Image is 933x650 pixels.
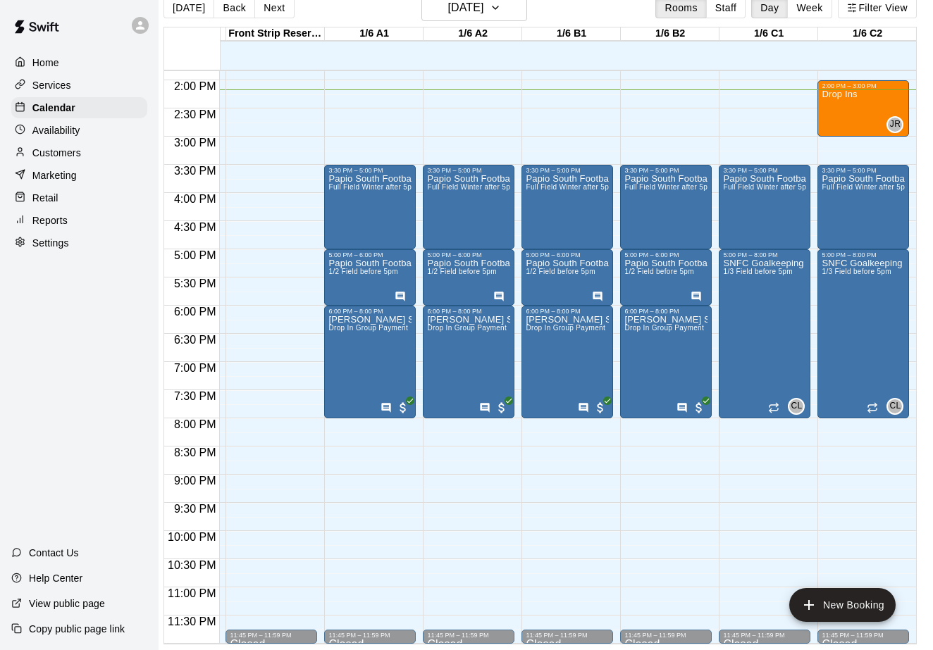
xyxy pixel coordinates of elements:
[624,251,708,258] div: 5:00 PM – 6:00 PM
[328,324,408,332] span: Drop In Group Payment
[11,142,147,163] a: Customers
[624,183,869,191] span: Full Field Winter after 5pm or weekends SNFC or [GEOGRAPHIC_DATA]
[592,291,603,302] svg: Has notes
[11,120,147,141] a: Availability
[822,82,905,89] div: 2:00 PM – 3:00 PM
[32,56,59,70] p: Home
[867,402,878,413] span: Recurring event
[423,249,514,306] div: 5:00 PM – 6:00 PM: Papio South Football
[822,251,905,258] div: 5:00 PM – 8:00 PM
[526,632,609,639] div: 11:45 PM – 11:59 PM
[624,324,704,332] span: Drop In Group Payment
[164,531,219,543] span: 10:00 PM
[328,632,412,639] div: 11:45 PM – 11:59 PM
[423,630,514,644] div: 11:45 PM – 11:59 PM: Closed
[171,362,220,374] span: 7:00 PM
[171,108,220,120] span: 2:30 PM
[164,559,219,571] span: 10:30 PM
[624,268,693,275] span: 1/2 Field before 5pm
[578,402,589,413] svg: Has notes
[225,630,317,644] div: 11:45 PM – 11:59 PM: Closed
[29,596,105,611] p: View public page
[423,306,514,418] div: 6:00 PM – 8:00 PM: Millard South Football: Steve Throne
[822,632,905,639] div: 11:45 PM – 11:59 PM
[495,401,509,415] span: All customers have paid
[328,308,412,315] div: 6:00 PM – 8:00 PM
[11,232,147,254] div: Settings
[620,306,712,418] div: 6:00 PM – 8:00 PM: Millard South Football: Steve Throne
[171,221,220,233] span: 4:30 PM
[226,27,325,41] div: Front Strip Reservation
[395,291,406,302] svg: Has notes
[620,249,712,306] div: 5:00 PM – 6:00 PM: Papio South Football
[723,268,792,275] span: 1/3 Field before 5pm
[171,193,220,205] span: 4:00 PM
[32,168,77,182] p: Marketing
[324,249,416,306] div: 5:00 PM – 6:00 PM: Papio South Football
[521,165,613,249] div: 3:30 PM – 5:00 PM: Papio South Football
[822,268,891,275] span: 1/3 Field before 5pm
[32,191,58,205] p: Retail
[171,475,220,487] span: 9:00 PM
[620,630,712,644] div: 11:45 PM – 11:59 PM: Closed
[328,183,573,191] span: Full Field Winter after 5pm or weekends SNFC or [GEOGRAPHIC_DATA]
[171,390,220,402] span: 7:30 PM
[32,236,69,250] p: Settings
[11,210,147,231] div: Reports
[789,588,896,622] button: add
[328,167,412,174] div: 3:30 PM – 5:00 PM
[723,639,806,650] div: Closed
[427,308,510,315] div: 6:00 PM – 8:00 PM
[768,402,779,413] span: Recurring event
[171,137,220,149] span: 3:00 PM
[427,268,496,275] span: 1/2 Field before 5pm
[29,571,82,585] p: Help Center
[521,630,613,644] div: 11:45 PM – 11:59 PM: Closed
[526,183,770,191] span: Full Field Winter after 5pm or weekends SNFC or [GEOGRAPHIC_DATA]
[171,418,220,430] span: 8:00 PM
[788,398,805,415] div: Christina Lewis
[11,52,147,73] div: Home
[822,167,905,174] div: 3:30 PM – 5:00 PM
[427,167,510,174] div: 3:30 PM – 5:00 PM
[822,639,905,650] div: Closed
[719,630,810,644] div: 11:45 PM – 11:59 PM: Closed
[526,268,595,275] span: 1/2 Field before 5pm
[723,167,806,174] div: 3:30 PM – 5:00 PM
[427,324,507,332] span: Drop In Group Payment
[171,277,220,289] span: 5:30 PM
[29,546,79,560] p: Contact Us
[818,27,917,41] div: 1/6 C2
[620,165,712,249] div: 3:30 PM – 5:00 PM: Papio South Football
[29,622,125,636] p: Copy public page link
[171,334,220,346] span: 6:30 PM
[32,146,81,160] p: Customers
[526,251,609,258] div: 5:00 PM – 6:00 PM
[328,268,397,275] span: 1/2 Field before 5pm
[479,402,490,413] svg: Has notes
[328,639,412,650] div: Closed
[11,187,147,208] a: Retail
[624,639,708,650] div: Closed
[171,249,220,261] span: 5:00 PM
[719,249,810,418] div: 5:00 PM – 8:00 PM: SNFC Goalkeeping
[324,165,416,249] div: 3:30 PM – 5:00 PM: Papio South Football
[521,249,613,306] div: 5:00 PM – 6:00 PM: Papio South Football
[32,213,68,227] p: Reports
[691,291,702,302] svg: Has notes
[11,165,147,186] div: Marketing
[526,167,609,174] div: 3:30 PM – 5:00 PM
[171,503,220,515] span: 9:30 PM
[723,632,806,639] div: 11:45 PM – 11:59 PM
[719,165,810,249] div: 3:30 PM – 5:00 PM: Papio South Football
[886,116,903,133] div: Josue Rivas
[624,308,708,315] div: 6:00 PM – 8:00 PM
[793,398,805,415] span: Christina Lewis
[624,632,708,639] div: 11:45 PM – 11:59 PM
[396,401,410,415] span: All customers have paid
[526,308,609,315] div: 6:00 PM – 8:00 PM
[164,615,219,627] span: 11:30 PM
